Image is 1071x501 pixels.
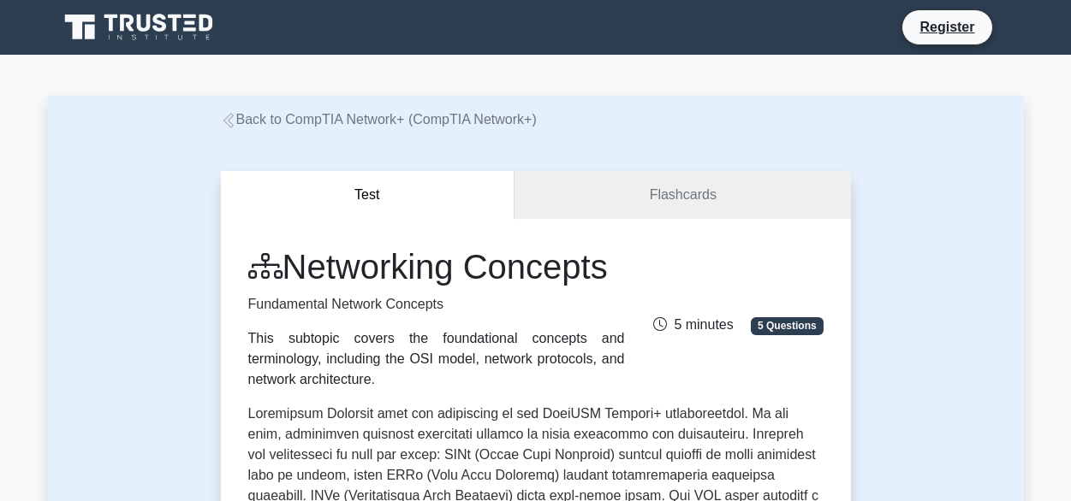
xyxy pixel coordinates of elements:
button: Test [221,171,515,220]
a: Register [909,16,985,38]
h1: Networking Concepts [248,246,625,287]
div: This subtopic covers the foundational concepts and terminology, including the OSI model, network ... [248,328,625,390]
span: 5 minutes [653,317,733,332]
p: Fundamental Network Concepts [248,294,625,315]
a: Back to CompTIA Network+ (CompTIA Network+) [221,112,537,127]
a: Flashcards [515,171,850,220]
span: 5 Questions [751,317,823,334]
